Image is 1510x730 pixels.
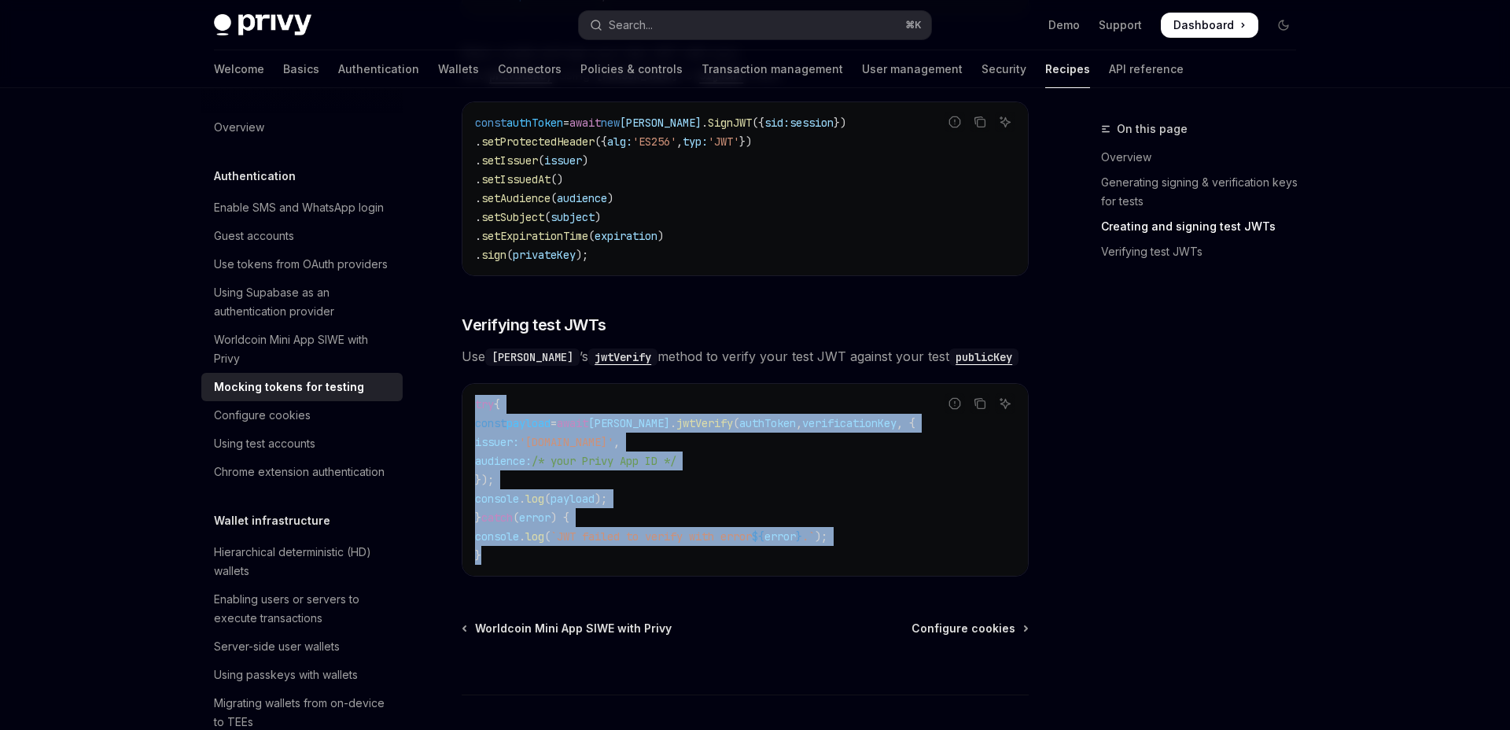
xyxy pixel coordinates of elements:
[995,112,1015,132] button: Ask AI
[475,248,481,262] span: .
[214,590,393,628] div: Enabling users or servers to execute transactions
[475,529,519,544] span: console
[475,397,494,411] span: try
[708,135,739,149] span: 'JWT'
[595,135,607,149] span: ({
[506,116,563,130] span: authToken
[481,511,513,525] span: catch
[475,621,672,636] span: Worldcoin Mini App SIWE with Privy
[506,248,513,262] span: (
[569,116,601,130] span: await
[481,153,538,168] span: setIssuer
[815,529,827,544] span: );
[519,435,613,449] span: '[DOMAIN_NAME]'
[475,511,481,525] span: }
[214,198,384,217] div: Enable SMS and WhatsApp login
[576,248,588,262] span: );
[752,116,764,130] span: ({
[790,116,834,130] span: session
[475,416,506,430] span: const
[905,19,922,31] span: ⌘ K
[201,373,403,401] a: Mocking tokens for testing
[970,393,990,414] button: Copy the contents from the code block
[481,191,551,205] span: setAudience
[214,434,315,453] div: Using test accounts
[544,529,551,544] span: (
[1101,170,1309,214] a: Generating signing & verification keys for tests
[551,492,595,506] span: payload
[481,248,506,262] span: sign
[733,416,739,430] span: (
[201,458,403,486] a: Chrome extension authentication
[498,50,562,88] a: Connectors
[519,492,525,506] span: .
[981,50,1026,88] a: Security
[475,548,481,562] span: }
[551,416,557,430] span: =
[796,529,802,544] span: }
[462,345,1029,367] span: Use ’s method to verify your test JWT against your test
[214,637,340,656] div: Server-side user wallets
[475,153,481,168] span: .
[201,585,403,632] a: Enabling users or servers to execute transactions
[670,416,676,430] span: .
[764,529,796,544] span: error
[463,621,672,636] a: Worldcoin Mini App SIWE with Privy
[481,229,588,243] span: setExpirationTime
[796,416,802,430] span: ,
[481,210,544,224] span: setSubject
[201,632,403,661] a: Server-side user wallets
[676,135,683,149] span: ,
[494,397,500,411] span: {
[214,543,393,581] div: Hierarchical deterministic (HD) wallets
[519,529,525,544] span: .
[513,511,519,525] span: (
[481,135,595,149] span: setProtectedHeader
[551,172,563,186] span: ()
[551,529,752,544] span: `JWT failed to verify with error
[485,348,580,366] code: [PERSON_NAME]
[1048,17,1080,33] a: Demo
[912,621,1027,636] a: Configure cookies
[525,492,544,506] span: log
[995,393,1015,414] button: Ask AI
[475,454,532,468] span: audience:
[609,16,653,35] div: Search...
[506,416,551,430] span: payload
[525,529,544,544] span: log
[588,229,595,243] span: (
[201,250,403,278] a: Use tokens from OAuth providers
[1045,50,1090,88] a: Recipes
[1117,120,1188,138] span: On this page
[702,50,843,88] a: Transaction management
[613,435,620,449] span: ,
[970,112,990,132] button: Copy the contents from the code block
[475,172,481,186] span: .
[588,348,657,364] a: jwtVerify
[513,248,576,262] span: privateKey
[214,167,296,186] h5: Authentication
[214,511,330,530] h5: Wallet infrastructure
[214,118,264,137] div: Overview
[595,210,601,224] span: )
[607,135,632,149] span: alg:
[676,416,733,430] span: jwtVerify
[283,50,319,88] a: Basics
[739,135,752,149] span: })
[595,492,607,506] span: );
[1101,214,1309,239] a: Creating and signing test JWTs
[214,14,311,36] img: dark logo
[949,348,1018,366] code: publicKey
[897,416,915,430] span: , {
[201,661,403,689] a: Using passkeys with wallets
[475,116,506,130] span: const
[1161,13,1258,38] a: Dashboard
[544,153,582,168] span: issuer
[214,378,364,396] div: Mocking tokens for testing
[563,116,569,130] span: =
[214,227,294,245] div: Guest accounts
[580,50,683,88] a: Policies & controls
[475,191,481,205] span: .
[201,194,403,222] a: Enable SMS and WhatsApp login
[1271,13,1296,38] button: Toggle dark mode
